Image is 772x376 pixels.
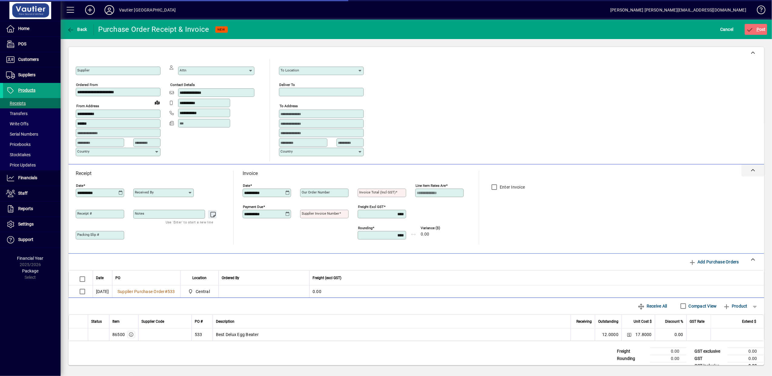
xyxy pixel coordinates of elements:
mat-label: Line item rates are [416,183,446,188]
td: 0.00 [655,328,686,341]
button: Cancel [719,24,735,35]
span: PO [115,275,120,281]
span: Pricebooks [6,142,31,147]
span: Unit Cost $ [634,318,652,325]
span: Freight (excl GST) [313,275,341,281]
a: Stocktakes [3,150,61,160]
span: Stocktakes [6,152,31,157]
button: Change Price Levels [625,330,633,339]
label: Enter Invoice [499,184,525,190]
td: 0.00 [728,362,764,370]
mat-label: Supplier [77,68,90,72]
mat-label: Received by [135,190,154,194]
span: Staff [18,191,28,196]
span: PO # [195,318,203,325]
mat-hint: Use 'Enter' to start a new line [166,219,213,226]
button: Add [80,5,100,15]
span: Receiving [576,318,592,325]
label: Compact View [688,303,717,309]
span: Status [91,318,102,325]
span: Extend $ [742,318,756,325]
mat-label: Packing Slip # [77,233,99,237]
a: Support [3,232,61,247]
mat-label: Our order number [302,190,330,194]
span: Receive All [638,301,667,311]
span: P [757,27,759,32]
a: Supplier Purchase Order#533 [115,288,177,295]
a: Write Offs [3,119,61,129]
span: Price Updates [6,163,36,167]
mat-label: Date [243,183,250,188]
span: Products [18,88,35,93]
td: Best Delux Egg Beater [213,328,571,341]
td: GST [691,355,728,362]
td: 0.00 [309,285,764,298]
span: Ordered By [222,275,239,281]
mat-label: Supplier invoice number [302,211,339,216]
span: Central [196,289,210,295]
span: Receipts [6,101,26,106]
td: [DATE] [93,285,112,298]
a: Customers [3,52,61,67]
span: POS [18,41,26,46]
span: Suppliers [18,72,35,77]
td: 12.0000 [595,328,621,341]
td: 0.00 [728,355,764,362]
app-page-header-button: Back [61,24,94,35]
button: Post [745,24,767,35]
a: POS [3,37,61,52]
a: Transfers [3,108,61,119]
a: Staff [3,186,61,201]
span: GST Rate [690,318,704,325]
span: Date [96,275,104,281]
td: 0.00 [728,348,764,355]
span: Customers [18,57,39,62]
span: Write Offs [6,121,28,126]
td: Rounding [614,355,650,362]
span: Settings [18,222,34,226]
a: Receipts [3,98,61,108]
mat-label: Payment due [243,205,263,209]
a: Settings [3,217,61,232]
span: Support [18,237,33,242]
div: Vautier [GEOGRAPHIC_DATA] [119,5,176,15]
span: ost [746,27,766,32]
td: 533 [191,328,213,341]
span: Central [187,288,212,295]
mat-label: Country [280,149,293,153]
span: Supplier Code [141,318,164,325]
mat-label: Deliver To [279,83,295,87]
span: Supplier Purchase Order [118,289,165,294]
a: Pricebooks [3,139,61,150]
a: Home [3,21,61,36]
span: # [165,289,167,294]
span: Financial Year [17,256,44,261]
span: Package [22,269,38,273]
div: Date [96,275,109,281]
mat-label: Ordered from [76,83,98,87]
a: Serial Numbers [3,129,61,139]
span: Serial Numbers [6,132,38,137]
span: Location [192,275,207,281]
div: 86500 [112,331,125,338]
span: Item [112,318,120,325]
a: Reports [3,201,61,216]
div: PO [115,275,177,281]
div: Purchase Order Receipt & Invoice [98,25,209,34]
span: 17.8000 [635,331,652,338]
div: Freight (excl GST) [313,275,756,281]
span: Reports [18,206,33,211]
div: Ordered By [222,275,306,281]
a: View on map [152,97,162,107]
button: Profile [100,5,119,15]
a: Price Updates [3,160,61,170]
button: Back [65,24,89,35]
button: Product [720,301,750,312]
span: Home [18,26,29,31]
a: Knowledge Base [752,1,764,21]
a: Financials [3,170,61,186]
span: Description [216,318,234,325]
mat-label: Receipt # [77,211,92,216]
span: NEW [218,28,225,31]
span: Financials [18,175,37,180]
